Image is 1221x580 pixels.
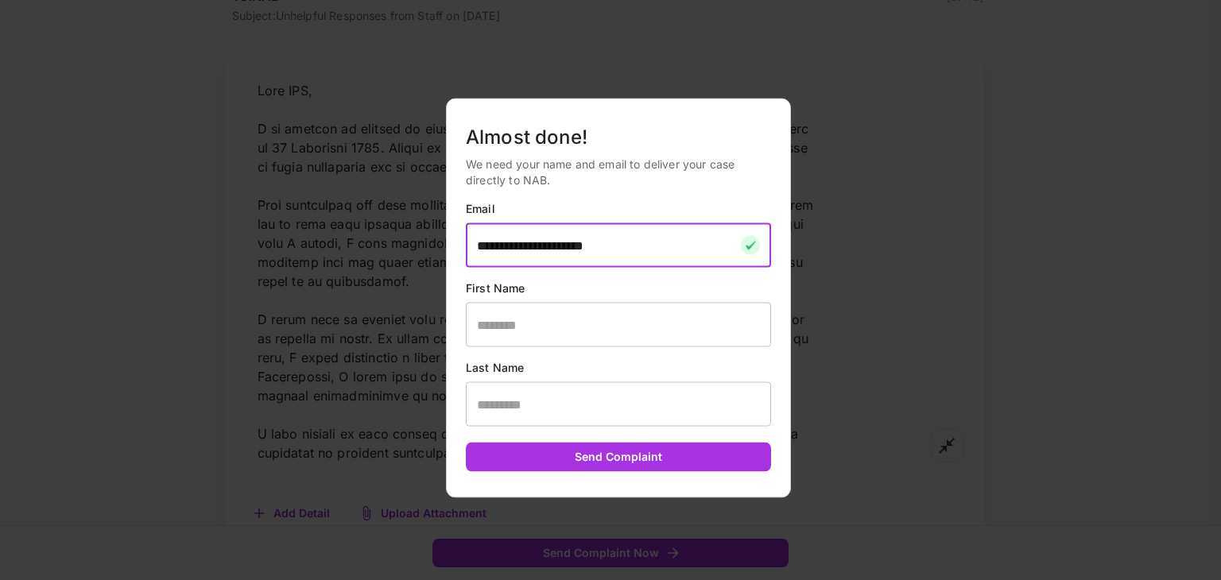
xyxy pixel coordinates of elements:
p: Email [466,201,771,217]
img: checkmark [741,236,760,255]
p: We need your name and email to deliver your case directly to NAB. [466,157,771,188]
h5: Almost done! [466,125,771,150]
p: First Name [466,280,771,296]
button: Send Complaint [466,443,771,472]
p: Last Name [466,360,771,376]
